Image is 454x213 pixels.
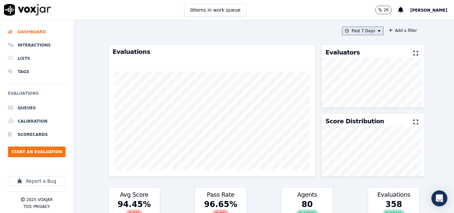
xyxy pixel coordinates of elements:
[24,204,32,209] button: TOS
[431,190,447,206] div: Open Intercom Messenger
[8,101,65,115] a: Queues
[113,192,156,198] h3: Avg Score
[8,52,65,65] a: Lists
[8,65,65,78] a: Tags
[4,4,51,16] img: voxjar logo
[8,115,65,128] a: Calibration
[375,6,398,14] button: 26
[8,25,65,39] a: Dashboard
[285,192,329,198] h3: Agents
[8,147,65,157] button: Start an Evaluation
[8,176,65,186] button: Report a Bug
[342,27,383,35] button: Past 7 Days
[386,27,420,35] button: Add a filter
[113,49,312,55] h3: Evaluations
[8,39,65,52] a: Interactions
[384,7,389,13] p: 26
[33,204,50,209] button: Privacy
[26,197,53,202] p: 2025 Voxjar
[410,6,454,14] button: [PERSON_NAME]
[325,50,360,55] h3: Evaluators
[410,8,447,13] span: [PERSON_NAME]
[375,6,392,14] button: 26
[325,118,384,124] h3: Score Distribution
[199,192,242,198] h3: Pass Rate
[184,4,246,16] button: 0items in work queue
[8,89,65,101] h6: Evaluations
[372,192,415,198] h3: Evaluations
[8,128,65,141] a: Scorecards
